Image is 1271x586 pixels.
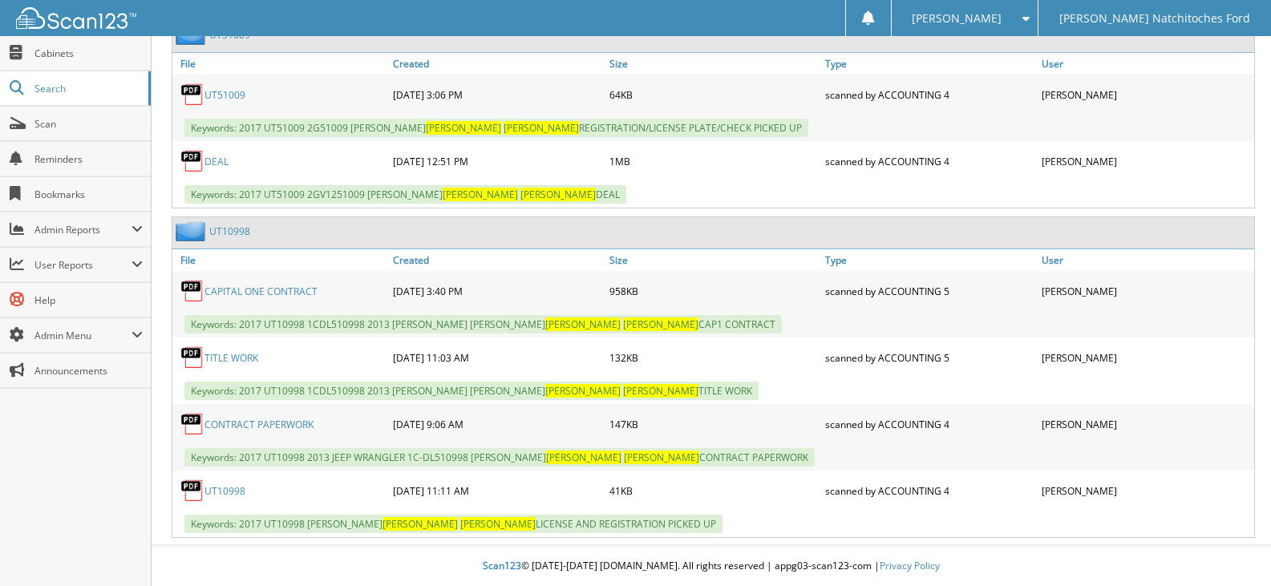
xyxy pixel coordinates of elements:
[34,188,143,201] span: Bookmarks
[1038,249,1254,271] a: User
[180,149,204,173] img: PDF.png
[184,315,782,333] span: Keywords: 2017 UT10998 1CDL510998 2013 [PERSON_NAME] [PERSON_NAME] CAP1 CONTRACT
[821,53,1038,75] a: Type
[605,408,822,440] div: 147KB
[180,83,204,107] img: PDF.png
[204,155,229,168] a: DEAL
[912,14,1002,23] span: [PERSON_NAME]
[383,517,458,531] span: [PERSON_NAME]
[172,249,389,271] a: File
[209,224,250,238] a: UT10998
[389,53,605,75] a: Created
[34,223,132,236] span: Admin Reports
[34,117,143,131] span: Scan
[389,249,605,271] a: Created
[389,341,605,374] div: [DATE] 11:03 AM
[821,408,1038,440] div: scanned by ACCOUNTING 4
[34,329,132,342] span: Admin Menu
[34,258,132,272] span: User Reports
[1191,509,1271,586] iframe: Chat Widget
[821,475,1038,507] div: scanned by ACCOUNTING 4
[1038,341,1254,374] div: [PERSON_NAME]
[184,448,815,467] span: Keywords: 2017 UT10998 2013 JEEP WRANGLER 1C-DL510998 [PERSON_NAME] CONTRACT PAPERWORK
[389,275,605,307] div: [DATE] 3:40 PM
[184,119,808,137] span: Keywords: 2017 UT51009 2G51009 [PERSON_NAME] REGISTRATION/LICENSE PLATE/CHECK PICKED UP
[821,249,1038,271] a: Type
[504,121,579,135] span: [PERSON_NAME]
[204,285,318,298] a: CAPITAL ONE CONTRACT
[605,249,822,271] a: Size
[605,145,822,177] div: 1MB
[16,7,136,29] img: scan123-logo-white.svg
[172,53,389,75] a: File
[34,364,143,378] span: Announcements
[1038,53,1254,75] a: User
[184,382,759,400] span: Keywords: 2017 UT10998 1CDL510998 2013 [PERSON_NAME] [PERSON_NAME] TITLE WORK
[545,384,621,398] span: [PERSON_NAME]
[1059,14,1250,23] span: [PERSON_NAME] Natchitoches Ford
[180,412,204,436] img: PDF.png
[821,275,1038,307] div: scanned by ACCOUNTING 5
[1038,475,1254,507] div: [PERSON_NAME]
[623,317,698,331] span: [PERSON_NAME]
[1038,145,1254,177] div: [PERSON_NAME]
[34,293,143,307] span: Help
[34,82,140,95] span: Search
[623,384,698,398] span: [PERSON_NAME]
[389,79,605,111] div: [DATE] 3:06 PM
[184,515,723,533] span: Keywords: 2017 UT10998 [PERSON_NAME] LICENSE AND REGISTRATION PICKED UP
[389,408,605,440] div: [DATE] 9:06 AM
[1038,275,1254,307] div: [PERSON_NAME]
[426,121,501,135] span: [PERSON_NAME]
[389,475,605,507] div: [DATE] 11:11 AM
[1038,79,1254,111] div: [PERSON_NAME]
[624,451,699,464] span: [PERSON_NAME]
[176,221,209,241] img: folder2.png
[605,475,822,507] div: 41KB
[880,559,940,572] a: Privacy Policy
[34,152,143,166] span: Reminders
[34,46,143,60] span: Cabinets
[545,317,621,331] span: [PERSON_NAME]
[1038,408,1254,440] div: [PERSON_NAME]
[389,145,605,177] div: [DATE] 12:51 PM
[184,185,626,204] span: Keywords: 2017 UT51009 2GV1251009 [PERSON_NAME] DEAL
[546,451,621,464] span: [PERSON_NAME]
[152,547,1271,586] div: © [DATE]-[DATE] [DOMAIN_NAME]. All rights reserved | appg03-scan123-com |
[520,188,596,201] span: [PERSON_NAME]
[605,53,822,75] a: Size
[460,517,536,531] span: [PERSON_NAME]
[204,351,258,365] a: TITLE WORK
[180,479,204,503] img: PDF.png
[605,275,822,307] div: 958KB
[605,341,822,374] div: 132KB
[204,418,314,431] a: CONTRACT PAPERWORK
[821,145,1038,177] div: scanned by ACCOUNTING 4
[605,79,822,111] div: 64KB
[180,279,204,303] img: PDF.png
[483,559,521,572] span: Scan123
[180,346,204,370] img: PDF.png
[821,79,1038,111] div: scanned by ACCOUNTING 4
[204,88,245,102] a: UT51009
[204,484,245,498] a: UT10998
[821,341,1038,374] div: scanned by ACCOUNTING 5
[443,188,518,201] span: [PERSON_NAME]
